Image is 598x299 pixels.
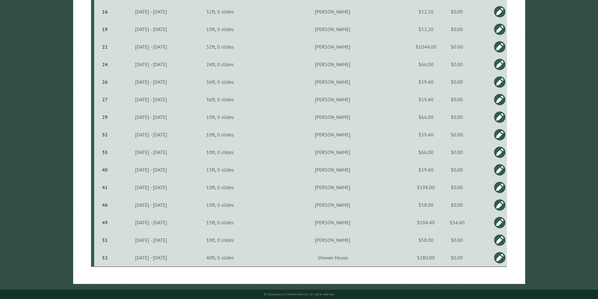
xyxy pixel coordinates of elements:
td: $0.00 [439,56,476,73]
div: [DATE] - [DATE] [115,114,187,120]
div: [DATE] - [DATE] [115,96,187,103]
td: 32ft, 0 slides [188,38,252,56]
td: $0.00 [439,73,476,91]
div: [DATE] - [DATE] [115,79,187,85]
td: $59.40 [413,161,439,179]
td: 15ft, 0 slides [188,161,252,179]
td: $280.00 [413,249,439,267]
td: $58.00 [413,231,439,249]
td: 10ft, 0 slides [188,179,252,196]
td: [PERSON_NAME] [252,161,413,179]
td: $66.00 [413,143,439,161]
div: [DATE] - [DATE] [115,167,187,173]
td: [PERSON_NAME] [252,214,413,231]
div: 27 [97,96,113,103]
td: $66.00 [413,108,439,126]
td: Shower House [252,249,413,267]
div: 35 [97,149,113,155]
div: 46 [97,202,113,208]
div: 29 [97,114,113,120]
td: $59.40 [413,73,439,91]
td: $0.00 [439,249,476,267]
td: 10ft, 0 slides [188,20,252,38]
td: $0.00 [439,126,476,143]
td: $0.00 [439,231,476,249]
td: $0.00 [439,20,476,38]
div: 24 [97,61,113,67]
td: 24ft, 0 slides [188,56,252,73]
td: $198.00 [413,179,439,196]
td: $52.20 [413,20,439,38]
div: [DATE] - [DATE] [115,237,187,243]
div: 16 [97,8,113,15]
td: [PERSON_NAME] [252,126,413,143]
div: 21 [97,44,113,50]
td: [PERSON_NAME] [252,231,413,249]
td: [PERSON_NAME] [252,20,413,38]
td: 36ft, 0 slides [188,91,252,108]
td: 32ft, 0 slides [188,3,252,20]
td: 10ft, 0 slides [188,196,252,214]
small: © Campground Commander LLC. All rights reserved. [264,292,335,296]
div: [DATE] - [DATE] [115,149,187,155]
div: [DATE] - [DATE] [115,202,187,208]
td: $0.00 [439,179,476,196]
td: 36ft, 0 slides [188,73,252,91]
td: 15ft, 0 slides [188,214,252,231]
td: 10ft, 0 slides [188,126,252,143]
div: 51 [97,237,113,243]
td: $0.00 [439,108,476,126]
td: 10ft, 0 slides [188,143,252,161]
div: [DATE] - [DATE] [115,44,187,50]
td: 10ft, 0 slides [188,231,252,249]
td: $0.00 [439,143,476,161]
div: 41 [97,184,113,190]
div: [DATE] - [DATE] [115,8,187,15]
td: $104.40 [413,214,439,231]
td: [PERSON_NAME] [252,38,413,56]
div: [DATE] - [DATE] [115,131,187,138]
div: [DATE] - [DATE] [115,184,187,190]
td: [PERSON_NAME] [252,91,413,108]
div: 52 [97,254,113,261]
td: $0.00 [439,161,476,179]
td: $52.20 [413,3,439,20]
td: $0.00 [439,3,476,20]
td: $58.00 [413,196,439,214]
td: $34.40 [439,214,476,231]
td: [PERSON_NAME] [252,108,413,126]
td: $0.00 [439,38,476,56]
div: [DATE] - [DATE] [115,26,187,32]
td: 10ft, 0 slides [188,108,252,126]
td: $1044.00 [413,38,439,56]
td: $0.00 [439,196,476,214]
td: [PERSON_NAME] [252,179,413,196]
div: 19 [97,26,113,32]
div: [DATE] - [DATE] [115,61,187,67]
td: [PERSON_NAME] [252,143,413,161]
td: $59.40 [413,91,439,108]
td: $66.00 [413,56,439,73]
td: $0.00 [439,91,476,108]
div: 32 [97,131,113,138]
div: 49 [97,219,113,226]
div: 26 [97,79,113,85]
td: [PERSON_NAME] [252,73,413,91]
td: [PERSON_NAME] [252,56,413,73]
div: [DATE] - [DATE] [115,254,187,261]
td: 40ft, 0 slides [188,249,252,267]
td: [PERSON_NAME] [252,3,413,20]
div: [DATE] - [DATE] [115,219,187,226]
td: $59.40 [413,126,439,143]
td: [PERSON_NAME] [252,196,413,214]
div: 40 [97,167,113,173]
